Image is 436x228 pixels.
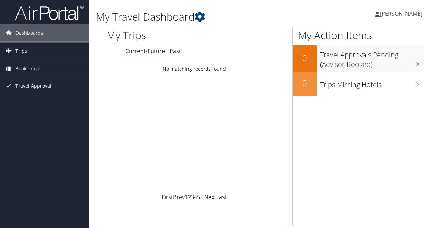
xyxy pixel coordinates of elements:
a: 1 [185,193,188,201]
img: airportal-logo.png [15,4,84,21]
a: 0Travel Approvals Pending (Advisor Booked) [293,45,424,72]
span: Book Travel [15,60,42,77]
a: Next [204,193,216,201]
td: No matching records found [101,63,287,75]
h1: My Trips [107,28,205,43]
a: 0Trips Missing Hotels [293,72,424,96]
h1: My Travel Dashboard [96,10,318,24]
a: Prev [173,193,185,201]
h3: Trips Missing Hotels [320,76,424,89]
h2: 0 [293,77,317,89]
a: First [162,193,173,201]
a: 5 [197,193,200,201]
a: Current/Future [125,47,165,55]
a: [PERSON_NAME] [375,3,429,24]
a: 3 [191,193,194,201]
span: Travel Approval [15,77,51,95]
a: Past [170,47,181,55]
a: 2 [188,193,191,201]
span: Dashboards [15,24,43,41]
h3: Travel Approvals Pending (Advisor Booked) [320,47,424,69]
a: 4 [194,193,197,201]
h2: 0 [293,52,317,64]
a: Last [216,193,227,201]
span: Trips [15,43,27,60]
h1: My Action Items [293,28,424,43]
span: … [200,193,204,201]
span: [PERSON_NAME] [380,10,422,17]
